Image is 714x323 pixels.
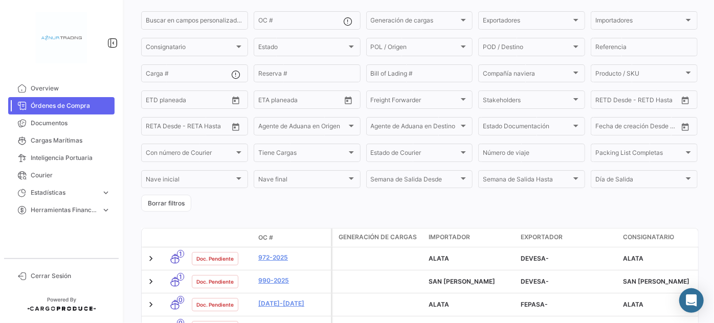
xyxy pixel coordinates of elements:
span: Agente de Aduana en Destino [371,124,459,131]
input: Desde [595,98,614,105]
input: Hasta [171,124,210,131]
datatable-header-cell: Exportador [517,228,619,247]
span: Semana de Salida Hasta [483,177,571,184]
a: Inteligencia Portuaria [8,149,115,167]
button: Open calendar [341,93,356,108]
span: Órdenes de Compra [31,101,110,110]
span: Exportador [521,233,563,242]
span: Generación de cargas [339,233,417,242]
span: DEVESA- [521,255,549,262]
input: Hasta [284,98,323,105]
span: Consignatario [146,45,234,52]
span: POD / Destino [483,45,571,52]
span: ALATA [623,255,643,262]
button: Open calendar [678,93,693,108]
a: Expand/Collapse Row [146,276,156,287]
input: Hasta [621,124,660,131]
span: Semana de Salida Desde [371,177,459,184]
span: Doc. Pendiente [196,278,234,286]
input: Desde [595,124,614,131]
span: Estado Documentación [483,124,571,131]
input: Desde [146,98,164,105]
span: SAN IGNACIO [429,278,495,285]
a: Courier [8,167,115,184]
a: Overview [8,80,115,97]
button: Open calendar [228,93,243,108]
span: Doc. Pendiente [196,255,234,263]
span: Stakeholders [483,98,571,105]
span: Estado de Courier [371,151,459,158]
span: Compañía naviera [483,72,571,79]
span: ALATA [623,301,643,308]
img: 9d357a8e-6a88-4fc8-ab7a-d5292b65c0f9.png [36,12,87,63]
span: Doc. Pendiente [196,301,234,309]
span: POL / Origen [371,45,459,52]
span: Courier [31,171,110,180]
span: 1 [177,250,184,258]
span: Estado [258,45,347,52]
span: FEPASA- [521,301,548,308]
input: Desde [146,124,164,131]
a: Órdenes de Compra [8,97,115,114]
datatable-header-cell: Generación de cargas [332,228,425,247]
span: Cerrar Sesión [31,271,110,281]
datatable-header-cell: Modo de Transporte [162,234,188,242]
span: Agente de Aduana en Origen [258,124,347,131]
datatable-header-cell: OC # [254,229,331,246]
span: Producto / SKU [595,72,684,79]
button: Borrar filtros [141,195,191,212]
span: 1 [177,273,184,281]
input: Hasta [621,98,660,105]
datatable-header-cell: Estado Doc. [188,234,254,242]
span: Documentos [31,119,110,128]
span: Consignatario [623,233,674,242]
input: Desde [258,98,277,105]
button: Open calendar [228,119,243,134]
span: expand_more [101,188,110,197]
span: Día de Salida [595,177,684,184]
a: 972-2025 [258,253,327,262]
span: OC # [258,233,273,242]
span: Con número de Courier [146,151,234,158]
span: Herramientas Financieras [31,205,97,215]
span: expand_more [101,205,110,215]
span: Cargas Marítimas [31,136,110,145]
span: Inteligencia Portuaria [31,153,110,163]
span: Overview [31,84,110,93]
span: Packing List Completas [595,151,684,158]
span: DEVESA- [521,278,549,285]
span: Exportadores [483,18,571,26]
button: Open calendar [678,119,693,134]
a: 990-2025 [258,276,327,285]
span: Nave inicial [146,177,234,184]
span: SAN IGNACIO [623,278,689,285]
a: Cargas Marítimas [8,132,115,149]
span: Tiene Cargas [258,151,347,158]
span: Estadísticas [31,188,97,197]
span: 0 [177,296,184,304]
a: Expand/Collapse Row [146,253,156,264]
span: Importadores [595,18,684,26]
span: Nave final [258,177,347,184]
input: Hasta [171,98,210,105]
a: Expand/Collapse Row [146,299,156,310]
datatable-header-cell: Importador [425,228,517,247]
a: Documentos [8,114,115,132]
span: ALATA [429,301,449,308]
span: Freight Forwarder [371,98,459,105]
span: ALATA [429,255,449,262]
span: Generación de cargas [371,18,459,26]
span: Importador [429,233,470,242]
div: Abrir Intercom Messenger [679,288,704,313]
a: [DATE]-[DATE] [258,299,327,308]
